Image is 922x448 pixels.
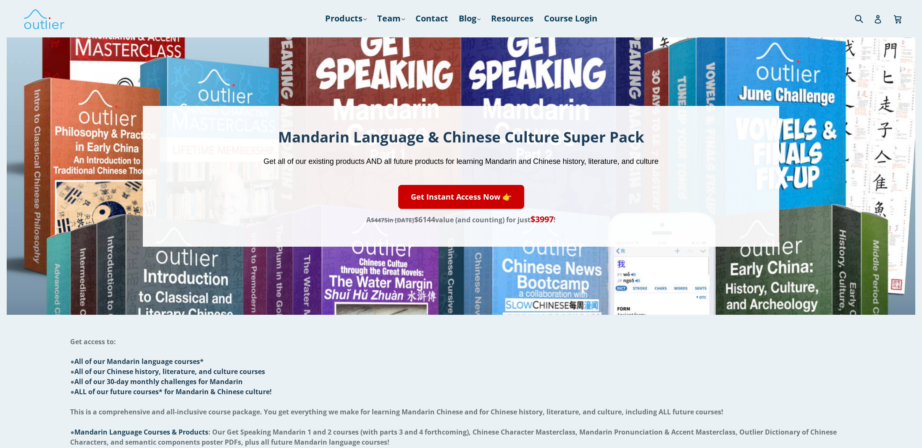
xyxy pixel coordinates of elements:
span: ALL of our future courses* for Mandarin & Chinese culture! [74,387,272,396]
span: ● [70,387,272,396]
span: A value (and counting) for just ! [366,215,556,224]
span: ● : Our Get Speaking Mandarin 1 and 2 courses (with parts 3 and 4 forthcoming), Chinese Character... [70,427,837,447]
span: This is a comprehensive and all-inclusive course package. You get everything we make for learning... [70,407,723,416]
span: ● [70,367,265,376]
span: $6144 [414,214,435,224]
a: Blog [454,11,485,26]
a: Team [373,11,409,26]
a: Get Instant Access Now 👉 [398,185,524,209]
span: All of our Chinese history, literature, and culture courses [74,367,265,376]
span: ● [70,377,243,386]
a: Resources [487,11,538,26]
span: $3997 [531,213,554,225]
a: Products [321,11,371,26]
span: Get all of our existing products AND all future products for learning Mandarin and Chinese histor... [263,157,658,166]
a: Course Login [540,11,602,26]
span: $4475 [371,216,388,224]
a: Contact [411,11,452,26]
s: in [DATE] [371,216,414,224]
span: Mandarin Language Courses & Products [74,427,208,437]
span: ● [70,357,204,366]
span: Get access to: [70,337,116,346]
h1: Mandarin Language & Chinese Culture Super Pack [232,127,690,147]
input: Search [853,10,876,27]
span: All of our Mandarin language courses* [74,357,204,366]
span: All of our 30-day monthly challenges for Mandarin [74,377,243,386]
img: Outlier Linguistics [23,6,65,31]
